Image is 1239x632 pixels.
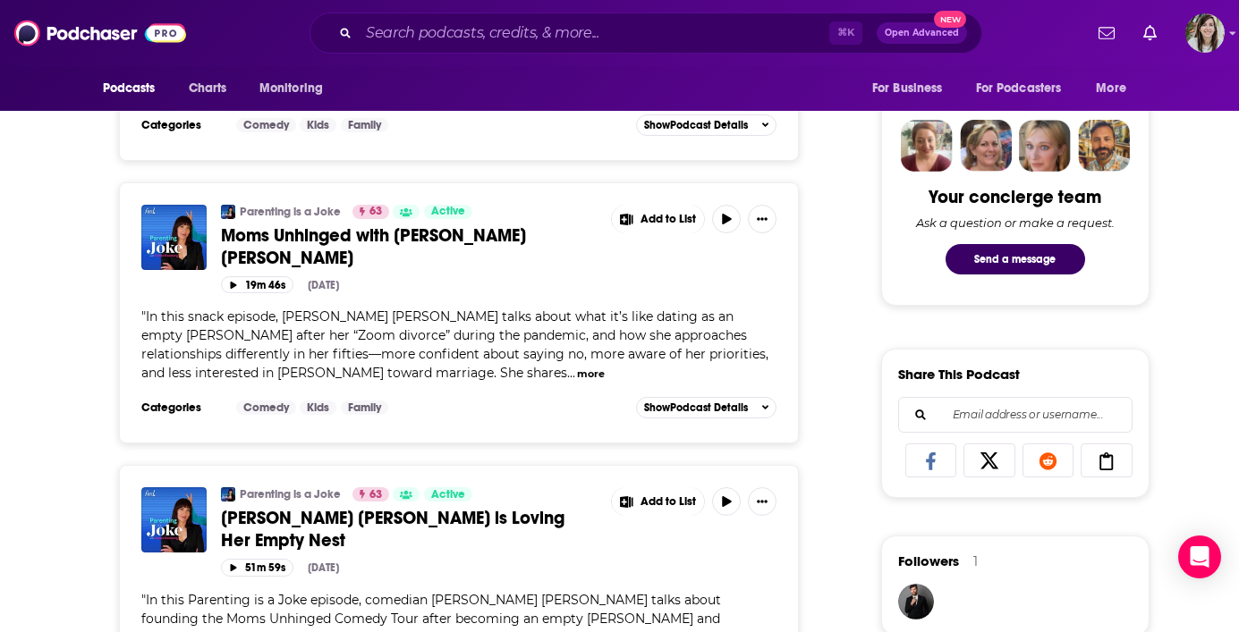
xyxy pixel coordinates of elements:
[1185,13,1225,53] button: Show profile menu
[1096,76,1126,101] span: More
[577,367,605,382] button: more
[1185,13,1225,53] img: User Profile
[1078,120,1130,172] img: Jon Profile
[240,487,341,501] a: Parenting is a Joke
[221,507,564,552] span: [PERSON_NAME] [PERSON_NAME] is Loving Her Empty Nest
[141,205,207,270] img: Moms Unhinged with Andrea Marie
[103,76,156,101] span: Podcasts
[341,118,388,132] a: Family
[748,205,776,233] button: Show More Button
[259,76,323,101] span: Monitoring
[189,76,227,101] span: Charts
[369,486,382,504] span: 63
[141,308,768,381] span: In this snack episode, [PERSON_NAME] [PERSON_NAME] talks about what it’s like dating as an empty ...
[636,397,777,418] button: ShowPodcast Details
[964,72,1088,105] button: open menu
[424,487,472,501] a: Active
[860,72,965,105] button: open menu
[1081,443,1133,477] a: Copy Link
[1091,18,1122,48] a: Show notifications dropdown
[913,398,1117,432] input: Email address or username...
[898,397,1133,433] div: Search followers
[308,561,339,574] div: [DATE]
[141,118,222,132] h3: Categories
[341,400,388,415] a: Family
[359,19,829,47] input: Search podcasts, credits, & more...
[352,487,389,501] a: 63
[431,203,465,221] span: Active
[1019,120,1071,172] img: Jules Profile
[929,186,1101,208] div: Your concierge team
[236,400,296,415] a: Comedy
[310,13,982,54] div: Search podcasts, credits, & more...
[352,205,389,219] a: 63
[1136,18,1164,48] a: Show notifications dropdown
[612,487,705,516] button: Show More Button
[1185,13,1225,53] span: Logged in as devinandrade
[916,215,1115,230] div: Ask a question or make a request.
[976,76,1062,101] span: For Podcasters
[901,120,953,172] img: Sydney Profile
[1083,72,1149,105] button: open menu
[898,584,934,619] img: JohirMia
[221,507,598,552] a: [PERSON_NAME] [PERSON_NAME] is Loving Her Empty Nest
[369,203,382,221] span: 63
[641,495,696,509] span: Add to List
[644,119,748,131] span: Show Podcast Details
[934,11,966,28] span: New
[177,72,238,105] a: Charts
[567,365,575,381] span: ...
[898,552,959,569] span: Followers
[247,72,346,105] button: open menu
[141,487,207,552] img: Andrea Marie is Loving Her Empty Nest
[141,400,222,415] h3: Categories
[877,22,967,44] button: Open AdvancedNew
[221,224,526,269] span: Moms Unhinged with [PERSON_NAME] [PERSON_NAME]
[141,308,768,381] span: "
[644,401,748,414] span: Show Podcast Details
[308,279,339,291] div: [DATE]
[221,559,293,576] button: 51m 59s
[221,224,598,269] a: Moms Unhinged with [PERSON_NAME] [PERSON_NAME]
[641,213,696,226] span: Add to List
[905,443,957,477] a: Share on Facebook
[221,205,235,219] img: Parenting is a Joke
[872,76,943,101] span: For Business
[300,118,336,132] a: Kids
[221,487,235,501] img: Parenting is a Joke
[424,205,472,219] a: Active
[236,118,296,132] a: Comedy
[1178,535,1221,578] div: Open Intercom Messenger
[946,244,1085,274] button: Send a message
[1023,443,1074,477] a: Share on Reddit
[240,205,341,219] a: Parenting is a Joke
[973,553,978,569] div: 1
[300,400,336,415] a: Kids
[829,21,862,45] span: ⌘ K
[898,366,1020,383] h3: Share This Podcast
[90,72,179,105] button: open menu
[748,487,776,516] button: Show More Button
[431,486,465,504] span: Active
[636,114,777,136] button: ShowPodcast Details
[960,120,1012,172] img: Barbara Profile
[14,16,186,50] img: Podchaser - Follow, Share and Rate Podcasts
[221,276,293,293] button: 19m 46s
[963,443,1015,477] a: Share on X/Twitter
[885,29,959,38] span: Open Advanced
[612,205,705,233] button: Show More Button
